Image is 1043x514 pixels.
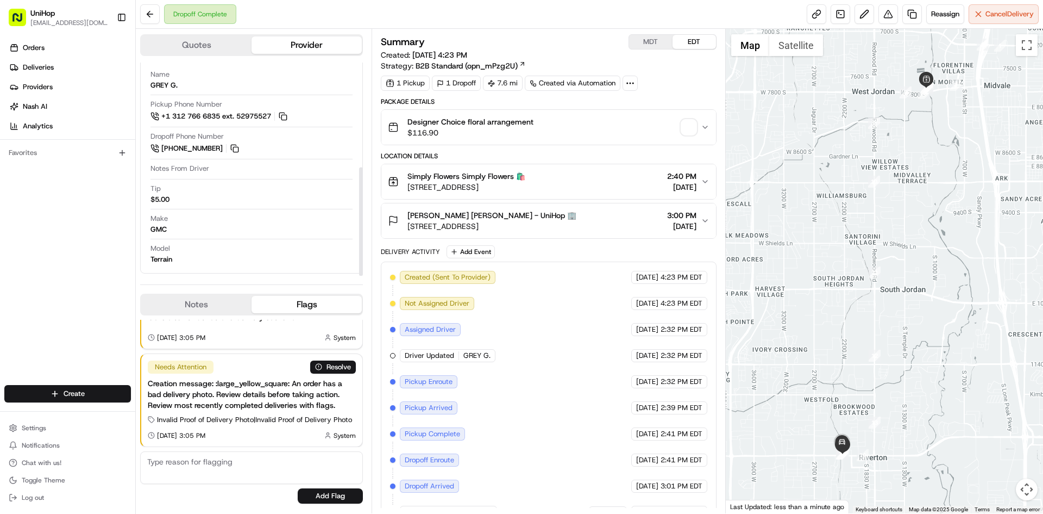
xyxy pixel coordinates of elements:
[4,39,135,57] a: Orders
[4,455,131,470] button: Chat with us!
[22,476,65,485] span: Toggle Theme
[4,78,135,96] a: Providers
[77,184,131,193] a: Powered byPylon
[150,214,168,224] span: Make
[636,325,658,335] span: [DATE]
[185,107,198,120] button: Start new chat
[23,102,47,112] span: Nash AI
[921,81,933,93] div: 7
[636,429,658,439] span: [DATE]
[412,50,467,60] span: [DATE] 4:23 PM
[405,299,469,308] span: Not Assigned Driver
[405,429,460,439] span: Pickup Complete
[11,44,198,61] p: Welcome 👋
[150,110,289,122] a: +1 312 766 6835 ext. 52975527
[4,4,112,30] button: UniHop[EMAIL_ADDRESS][DOMAIN_NAME]
[405,325,456,335] span: Assigned Driver
[661,325,702,335] span: 2:32 PM EDT
[667,210,696,221] span: 3:00 PM
[298,488,363,504] button: Add Flag
[381,76,430,91] div: 1 Pickup
[92,159,100,168] div: 💻
[416,60,526,71] a: B2B Standard (opn_mPzg2U)
[150,70,169,79] span: Name
[4,438,131,453] button: Notifications
[636,299,658,308] span: [DATE]
[405,481,454,491] span: Dropoff Arrived
[909,506,968,512] span: Map data ©2025 Google
[150,132,224,141] span: Dropoff Phone Number
[661,351,702,361] span: 2:32 PM EDT
[407,182,525,193] span: [STREET_ADDRESS]
[7,153,87,173] a: 📗Knowledge Base
[994,40,1006,52] div: 1
[11,11,33,33] img: Nash
[407,171,525,182] span: Simply Flowers Simply Flowers 🛍️
[836,448,848,460] div: 17
[731,34,769,56] button: Show street map
[667,221,696,232] span: [DATE]
[661,481,702,491] span: 3:01 PM EDT
[4,144,131,162] div: Favorites
[22,441,60,450] span: Notifications
[463,351,491,361] span: GREY G.
[150,80,178,90] div: GREY G.
[629,35,673,49] button: MDT
[661,429,702,439] span: 2:41 PM EDT
[4,490,131,505] button: Log out
[23,121,53,131] span: Analytics
[150,255,172,264] div: Terrain
[4,473,131,488] button: Toggle Theme
[381,60,526,71] div: Strategy:
[30,8,55,18] span: UniHop
[405,377,453,387] span: Pickup Enroute
[150,143,241,154] a: [PHONE_NUMBER]
[22,493,44,502] span: Log out
[416,60,518,71] span: B2B Standard (opn_mPzg2U)
[141,296,252,313] button: Notes
[150,184,161,194] span: Tip
[667,182,696,193] span: [DATE]
[4,420,131,436] button: Settings
[661,403,702,413] span: 2:39 PM EDT
[334,431,356,440] span: System
[30,18,108,27] span: [EMAIL_ADDRESS][DOMAIN_NAME]
[661,455,702,465] span: 2:41 PM EDT
[23,63,54,72] span: Deliveries
[969,4,1039,24] button: CancelDelivery
[407,127,533,138] span: $116.90
[926,4,964,24] button: Reassign
[4,117,135,135] a: Analytics
[23,82,53,92] span: Providers
[869,267,881,278] div: 11
[407,116,533,127] span: Designer Choice floral arrangement
[869,417,881,429] div: 13
[1016,34,1038,56] button: Toggle fullscreen view
[857,449,869,461] div: 14
[381,247,440,256] div: Delivery Activity
[728,499,764,513] img: Google
[381,152,716,160] div: Location Details
[432,76,481,91] div: 1 Dropoff
[381,97,716,106] div: Package Details
[868,117,880,129] div: 9
[150,195,169,205] div: $5.00
[769,34,823,56] button: Show satellite imagery
[157,415,352,425] span: Invalid Proof of Delivery Photo | Invalid Proof of Delivery Photo
[636,377,658,387] span: [DATE]
[381,110,715,145] button: Designer Choice floral arrangement$116.90
[950,79,962,91] div: 3
[23,43,45,53] span: Orders
[407,221,576,232] span: [STREET_ADDRESS]
[405,351,454,361] span: Driver Updated
[148,361,213,374] div: Needs Attention
[4,385,131,402] button: Create
[525,76,620,91] div: Created via Automation
[381,37,425,47] h3: Summary
[22,158,83,169] span: Knowledge Base
[726,500,849,513] div: Last Updated: less than a minute ago
[447,245,495,258] button: Add Event
[636,273,658,282] span: [DATE]
[636,481,658,491] span: [DATE]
